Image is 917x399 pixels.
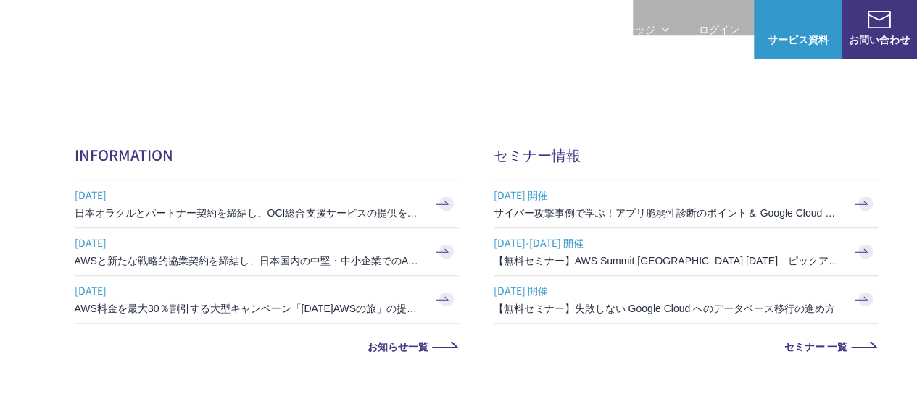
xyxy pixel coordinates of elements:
[252,22,287,37] p: 強み
[22,7,238,52] a: AWS総合支援サービス C-Chorus NHN テコラスAWS総合支援サービス
[868,11,891,28] img: お問い合わせ
[75,184,423,206] span: [DATE]
[787,11,810,28] img: AWS総合支援サービス C-Chorus サービス資料
[75,206,423,220] h3: 日本オラクルとパートナー契約を締結し、OCI総合支援サービスの提供を開始
[494,206,842,220] h3: サイバー攻撃事例で学ぶ！アプリ脆弱性診断のポイント＆ Google Cloud セキュリティ対策
[494,180,878,227] a: [DATE] 開催 サイバー攻撃事例で学ぶ！アプリ脆弱性診断のポイント＆ Google Cloud セキュリティ対策
[75,253,423,268] h3: AWSと新たな戦略的協業契約を締結し、日本国内の中堅・中小企業でのAWS活用を加速
[75,276,459,323] a: [DATE] AWS料金を最大30％割引する大型キャンペーン「[DATE]AWSの旅」の提供を開始
[494,253,842,268] h3: 【無料セミナー】AWS Summit [GEOGRAPHIC_DATA] [DATE] ピックアップセッション
[75,180,459,227] a: [DATE] 日本オラクルとパートナー契約を締結し、OCI総合支援サービスの提供を開始
[75,280,423,301] span: [DATE]
[494,228,878,275] a: [DATE]-[DATE] 開催 【無料セミナー】AWS Summit [GEOGRAPHIC_DATA] [DATE] ピックアップセッション
[400,22,516,37] p: 業種別ソリューション
[75,228,459,275] a: [DATE] AWSと新たな戦略的協業契約を締結し、日本国内の中堅・中小企業でのAWS活用を加速
[75,301,423,316] h3: AWS料金を最大30％割引する大型キャンペーン「[DATE]AWSの旅」の提供を開始
[75,144,459,165] h2: INFORMATION
[494,184,842,206] span: [DATE] 開催
[494,280,842,301] span: [DATE] 開催
[545,22,586,37] a: 導入事例
[615,22,670,37] p: ナレッジ
[494,341,878,351] a: セミナー 一覧
[494,301,842,316] h3: 【無料セミナー】失敗しない Google Cloud へのデータベース移行の進め方
[75,341,459,351] a: お知らせ一覧
[149,7,238,52] span: NHN テコラス AWS総合支援サービス
[75,232,423,253] span: [DATE]
[699,22,739,37] a: ログイン
[494,232,842,253] span: [DATE]-[DATE] 開催
[842,32,917,47] span: お問い合わせ
[494,276,878,323] a: [DATE] 開催 【無料セミナー】失敗しない Google Cloud へのデータベース移行の進め方
[494,144,878,165] h2: セミナー情報
[754,32,842,47] span: サービス資料
[316,22,371,37] p: サービス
